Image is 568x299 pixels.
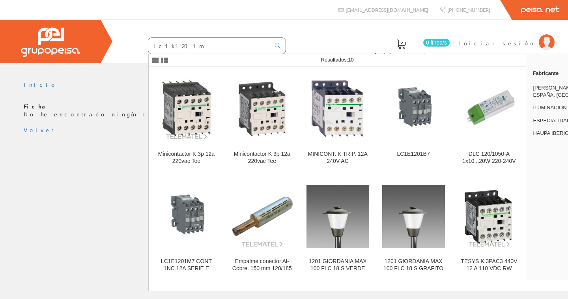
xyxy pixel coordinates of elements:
img: DLC 120/1050-A 1x10...20W 220-240V [458,87,521,131]
div: 1201 GIORDANIA MAX 100 FLC 18 S GRAFITO [382,258,445,272]
img: Minicontactor K 3p 12a 220vac Tee [231,78,293,140]
img: Empalme conector Al-Cobre. 150 mm 120/185 [231,185,293,248]
a: MINICONT. K TRIP. 12A 240V AC MINICONT. K TRIP. 12A 240V AC [300,67,376,174]
span: Resultados: [321,57,354,63]
a: 1201 GIORDANIA MAX 100 FLC 18 S GRAFITO 1201 GIORDANIA MAX 100 FLC 18 S GRAFITO [376,174,451,281]
a: DLC 120/1050-A 1x10...20W 220-240V DLC 120/1050-A 1x10...20W 220-240V [452,67,527,174]
div: 1201 GIORDANIA MAX 100 FLC 18 S VERDE [306,258,369,272]
b: Ficha [24,103,49,110]
span: 0 línea/s [423,39,450,47]
a: LC1E1201B7 LC1E1201B7 [376,67,451,174]
div: Minicontactor K 3p 12a 220vac Tee [155,151,218,165]
a: Volver [24,126,57,133]
a: Minicontactor K 3p 12a 220vac Tee Minicontactor K 3p 12a 220vac Tee [149,67,224,174]
img: 1201 GIORDANIA MAX 100 FLC 18 S GRAFITO [382,185,445,248]
a: Iniciar sesión [458,33,555,40]
div: Minicontactor K 3p 12a 220vac Tee [231,151,293,165]
span: [EMAIL_ADDRESS][DOMAIN_NAME] [346,6,428,13]
div: LC1E1201B7 [382,151,445,158]
a: Empalme conector Al-Cobre. 150 mm 120/185 Empalme conector Al-Cobre. 150 mm 120/185 [224,174,300,281]
input: Buscar ... [148,38,270,54]
span: Iniciar sesión [458,39,535,47]
p: No he encontrado ningún registro para la referencia indicada. [24,103,544,118]
div: LC1E1201M7 CONT 1NC 12A SERIE E [155,258,218,272]
span: 10 [348,57,353,63]
span: Pedido actual [374,50,428,58]
img: Minicontactor K 3p 12a 220vac Tee [155,78,218,140]
a: 1201 GIORDANIA MAX 100 FLC 18 S VERDE 1201 GIORDANIA MAX 100 FLC 18 S VERDE [300,174,376,281]
div: TESYS K 3PAC3 440V 12 A 110 VDC RW [458,258,521,272]
img: LC1E1201M7 CONT 1NC 12A SERIE E [155,187,218,246]
div: Empalme conector Al-Cobre. 150 mm 120/185 [231,258,293,272]
img: Grupo Peisa [21,28,80,57]
img: MINICONT. K TRIP. 12A 240V AC [306,78,369,140]
img: TESYS K 3PAC3 440V 12 A 110 VDC RW [458,185,521,248]
img: 1201 GIORDANIA MAX 100 FLC 18 S VERDE [306,185,369,248]
a: Inicio [24,81,57,88]
a: LC1E1201M7 CONT 1NC 12A SERIE E LC1E1201M7 CONT 1NC 12A SERIE E [149,174,224,281]
span: [PHONE_NUMBER] [447,6,490,13]
div: © Grupo Peisa [24,134,544,141]
div: MINICONT. K TRIP. 12A 240V AC [306,151,369,165]
a: TESYS K 3PAC3 440V 12 A 110 VDC RW TESYS K 3PAC3 440V 12 A 110 VDC RW [452,174,527,281]
a: Minicontactor K 3p 12a 220vac Tee Minicontactor K 3p 12a 220vac Tee [224,67,300,174]
div: DLC 120/1050-A 1x10...20W 220-240V [458,151,521,165]
img: LC1E1201B7 [382,79,445,138]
